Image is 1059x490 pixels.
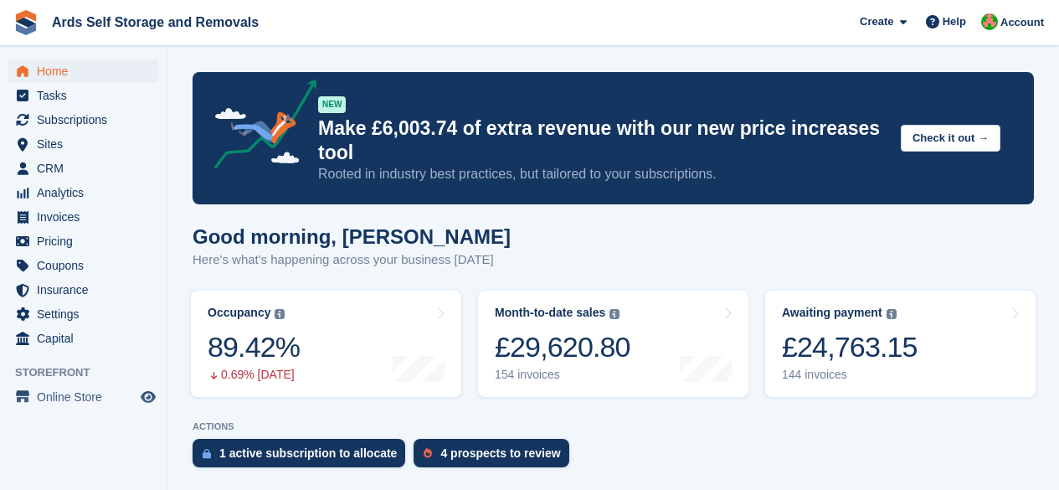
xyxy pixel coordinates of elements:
[8,254,158,277] a: menu
[478,291,748,397] a: Month-to-date sales £29,620.80 154 invoices
[15,364,167,381] span: Storefront
[318,165,887,183] p: Rooted in industry best practices, but tailored to your subscriptions.
[37,302,137,326] span: Settings
[45,8,265,36] a: Ards Self Storage and Removals
[8,59,158,83] a: menu
[37,59,137,83] span: Home
[219,446,397,460] div: 1 active subscription to allocate
[208,330,300,364] div: 89.42%
[440,446,560,460] div: 4 prospects to review
[37,230,137,253] span: Pricing
[208,306,270,320] div: Occupancy
[37,108,137,132] span: Subscriptions
[765,291,1036,397] a: Awaiting payment £24,763.15 144 invoices
[37,278,137,302] span: Insurance
[495,330,630,364] div: £29,620.80
[8,302,158,326] a: menu
[887,309,897,319] img: icon-info-grey-7440780725fd019a000dd9b08b2336e03edf1995a4989e88bcd33f0948082b44.svg
[37,84,137,107] span: Tasks
[901,125,1000,152] button: Check it out →
[8,132,158,156] a: menu
[8,327,158,350] a: menu
[782,306,882,320] div: Awaiting payment
[13,10,39,35] img: stora-icon-8386f47178a22dfd0bd8f6a31ec36ba5ce8667c1dd55bd0f319d3a0aa187defe.svg
[37,385,137,409] span: Online Store
[193,439,414,476] a: 1 active subscription to allocate
[318,96,346,113] div: NEW
[782,368,918,382] div: 144 invoices
[193,421,1034,432] p: ACTIONS
[860,13,893,30] span: Create
[424,448,432,458] img: prospect-51fa495bee0391a8d652442698ab0144808aea92771e9ea1ae160a38d050c398.svg
[191,291,461,397] a: Occupancy 89.42% 0.69% [DATE]
[200,80,317,175] img: price-adjustments-announcement-icon-8257ccfd72463d97f412b2fc003d46551f7dbcb40ab6d574587a9cd5c0d94...
[37,254,137,277] span: Coupons
[8,278,158,302] a: menu
[609,309,619,319] img: icon-info-grey-7440780725fd019a000dd9b08b2336e03edf1995a4989e88bcd33f0948082b44.svg
[37,327,137,350] span: Capital
[8,181,158,204] a: menu
[8,108,158,132] a: menu
[1000,14,1044,31] span: Account
[208,368,300,382] div: 0.69% [DATE]
[138,387,158,407] a: Preview store
[37,157,137,180] span: CRM
[8,157,158,180] a: menu
[8,385,158,409] a: menu
[782,330,918,364] div: £24,763.15
[193,250,511,270] p: Here's what's happening across your business [DATE]
[318,116,887,165] p: Make £6,003.74 of extra revenue with our new price increases tool
[8,205,158,229] a: menu
[495,306,605,320] div: Month-to-date sales
[8,84,158,107] a: menu
[8,230,158,253] a: menu
[495,368,630,382] div: 154 invoices
[275,309,285,319] img: icon-info-grey-7440780725fd019a000dd9b08b2336e03edf1995a4989e88bcd33f0948082b44.svg
[37,181,137,204] span: Analytics
[203,448,211,459] img: active_subscription_to_allocate_icon-d502201f5373d7db506a760aba3b589e785aa758c864c3986d89f69b8ff3...
[981,13,998,30] img: Ethan McFerran
[414,439,577,476] a: 4 prospects to review
[193,225,511,248] h1: Good morning, [PERSON_NAME]
[943,13,966,30] span: Help
[37,132,137,156] span: Sites
[37,205,137,229] span: Invoices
